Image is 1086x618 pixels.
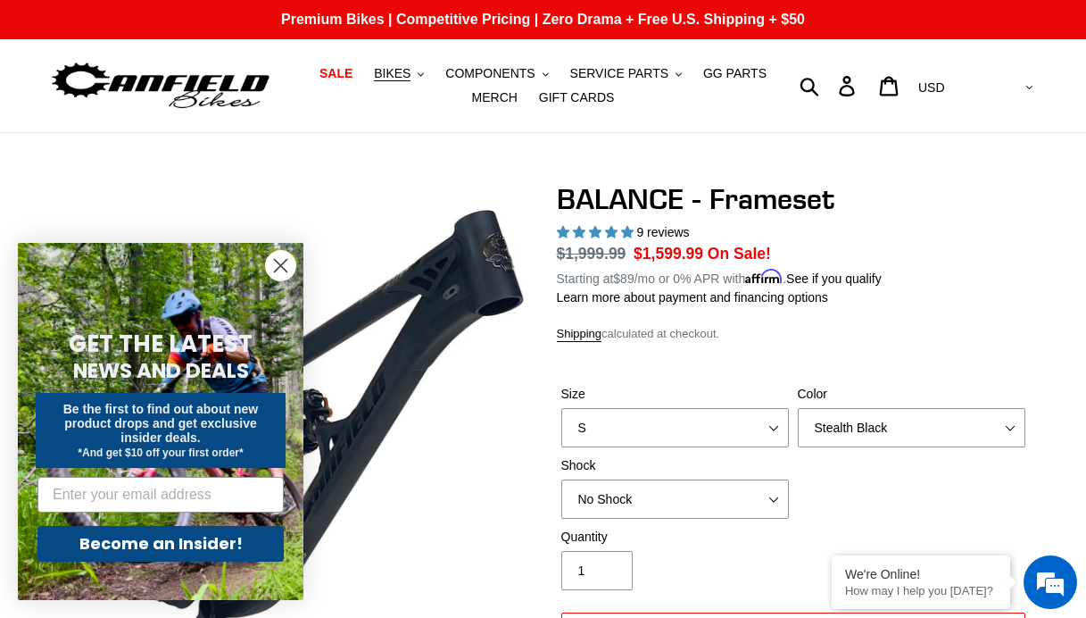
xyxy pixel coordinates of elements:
[557,225,637,239] span: 5.00 stars
[265,250,296,281] button: Close dialog
[634,245,703,263] span: $1,599.99
[561,62,691,86] button: SERVICE PARTS
[557,325,1030,343] div: calculated at checkout.
[845,584,997,597] p: How may I help you today?
[374,66,410,81] span: BIKES
[745,269,783,284] span: Affirm
[703,66,767,81] span: GG PARTS
[561,456,789,475] label: Shock
[557,290,828,305] a: Learn more about payment and financing options
[69,328,253,360] span: GET THE LATEST
[37,526,284,562] button: Become an Insider!
[445,66,535,81] span: COMPONENTS
[636,225,689,239] span: 9 reviews
[539,90,615,105] span: GIFT CARDS
[78,447,243,459] span: *And get $10 off your first order*
[561,528,789,547] label: Quantity
[530,86,624,110] a: GIFT CARDS
[786,271,882,286] a: See if you qualify - Learn more about Affirm Financing (opens in modal)
[845,567,997,581] div: We're Online!
[561,385,789,404] label: Size
[49,58,272,114] img: Canfield Bikes
[37,477,284,513] input: Enter your email address
[63,402,259,445] span: Be the first to find out about new product drops and get exclusive insider deals.
[365,62,433,86] button: BIKES
[319,66,352,81] span: SALE
[613,271,634,286] span: $89
[557,182,1030,216] h1: BALANCE - Frameset
[557,245,626,263] s: $1,999.99
[694,62,775,86] a: GG PARTS
[311,62,361,86] a: SALE
[73,356,249,385] span: NEWS AND DEALS
[708,242,771,265] span: On Sale!
[798,385,1025,404] label: Color
[570,66,668,81] span: SERVICE PARTS
[472,90,518,105] span: MERCH
[436,62,557,86] button: COMPONENTS
[463,86,526,110] a: MERCH
[557,265,882,288] p: Starting at /mo or 0% APR with .
[557,327,602,342] a: Shipping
